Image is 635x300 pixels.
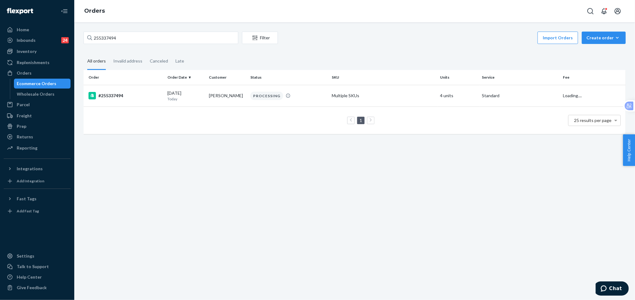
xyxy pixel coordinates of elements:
[84,7,105,14] a: Orders
[17,134,33,140] div: Returns
[329,70,438,85] th: SKU
[561,70,626,85] th: Fee
[584,5,597,17] button: Open Search Box
[4,283,71,293] button: Give Feedback
[17,285,47,291] div: Give Feedback
[4,194,71,204] button: Fast Tags
[165,70,206,85] th: Order Date
[17,102,30,108] div: Parcel
[7,8,33,14] img: Flexport logo
[84,70,165,85] th: Order
[17,253,34,259] div: Settings
[167,90,204,102] div: [DATE]
[250,92,283,100] div: PROCESSING
[248,70,329,85] th: Status
[17,263,49,270] div: Talk to Support
[4,251,71,261] a: Settings
[89,92,162,99] div: #255337494
[17,70,32,76] div: Orders
[206,85,248,107] td: [PERSON_NAME]
[17,48,37,54] div: Inventory
[17,91,55,97] div: Wholesale Orders
[17,123,26,129] div: Prep
[4,68,71,78] a: Orders
[582,32,626,44] button: Create order
[538,32,578,44] button: Import Orders
[84,32,238,44] input: Search orders
[4,164,71,174] button: Integrations
[87,53,106,70] div: All orders
[17,208,39,214] div: Add Fast Tag
[586,35,621,41] div: Create order
[4,132,71,142] a: Returns
[209,75,245,80] div: Customer
[17,113,32,119] div: Freight
[242,32,278,44] button: Filter
[4,46,71,56] a: Inventory
[4,111,71,121] a: Freight
[17,274,42,280] div: Help Center
[4,206,71,216] a: Add Fast Tag
[4,35,71,45] a: Inbounds24
[438,85,479,107] td: 4 units
[14,89,71,99] a: Wholesale Orders
[482,93,558,99] p: Standard
[17,145,37,151] div: Reporting
[329,85,438,107] td: Multiple SKUs
[167,96,204,102] p: Today
[242,35,278,41] div: Filter
[14,79,71,89] a: Ecommerce Orders
[4,143,71,153] a: Reporting
[17,196,37,202] div: Fast Tags
[79,2,110,20] ol: breadcrumbs
[4,58,71,67] a: Replenishments
[17,59,50,66] div: Replenishments
[17,166,43,172] div: Integrations
[4,100,71,110] a: Parcel
[4,262,71,272] button: Talk to Support
[17,178,44,184] div: Add Integration
[61,37,69,43] div: 24
[479,70,561,85] th: Service
[598,5,610,17] button: Open notifications
[561,85,626,107] td: Loading....
[611,5,624,17] button: Open account menu
[574,118,612,123] span: 25 results per page
[596,281,629,297] iframe: Opens a widget where you can chat to one of our agents
[150,53,168,69] div: Canceled
[4,176,71,186] a: Add Integration
[623,134,635,166] button: Help Center
[4,121,71,131] a: Prep
[17,80,57,87] div: Ecommerce Orders
[17,37,36,43] div: Inbounds
[4,25,71,35] a: Home
[358,118,363,123] a: Page 1 is your current page
[17,27,29,33] div: Home
[438,70,479,85] th: Units
[58,5,71,17] button: Close Navigation
[175,53,184,69] div: Late
[4,272,71,282] a: Help Center
[113,53,142,69] div: Invalid address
